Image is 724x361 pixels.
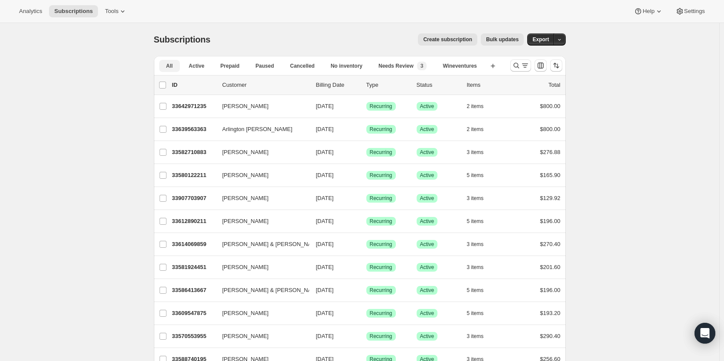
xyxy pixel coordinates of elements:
[172,217,215,226] p: 33612890211
[172,81,215,89] p: ID
[172,332,215,341] p: 33570553955
[642,8,654,15] span: Help
[222,148,269,157] span: [PERSON_NAME]
[467,284,493,296] button: 5 items
[54,8,93,15] span: Subscriptions
[540,149,561,155] span: $276.88
[370,264,392,271] span: Recurring
[222,240,322,249] span: [PERSON_NAME] & [PERSON_NAME]
[316,81,359,89] p: Billing Date
[420,264,434,271] span: Active
[467,241,484,248] span: 3 items
[467,100,493,112] button: 2 items
[684,8,705,15] span: Settings
[467,192,493,204] button: 3 items
[222,309,269,318] span: [PERSON_NAME]
[217,306,304,320] button: [PERSON_NAME]
[420,195,434,202] span: Active
[172,102,215,111] p: 33642971235
[550,59,562,72] button: Sort the results
[316,172,334,178] span: [DATE]
[420,103,434,110] span: Active
[316,241,334,247] span: [DATE]
[105,8,118,15] span: Tools
[366,81,410,89] div: Type
[467,81,510,89] div: Items
[217,168,304,182] button: [PERSON_NAME]
[217,122,304,136] button: Arlington [PERSON_NAME]
[420,149,434,156] span: Active
[172,194,215,203] p: 33907703907
[316,126,334,132] span: [DATE]
[467,330,493,342] button: 3 items
[695,323,715,344] div: Open Intercom Messenger
[316,333,334,339] span: [DATE]
[172,125,215,134] p: 33639563363
[420,287,434,294] span: Active
[481,33,524,46] button: Bulk updates
[540,241,561,247] span: $270.40
[172,240,215,249] p: 33614069859
[532,36,549,43] span: Export
[154,35,211,44] span: Subscriptions
[670,5,710,17] button: Settings
[540,195,561,201] span: $129.92
[331,62,362,69] span: No inventory
[467,195,484,202] span: 3 items
[316,195,334,201] span: [DATE]
[217,260,304,274] button: [PERSON_NAME]
[217,99,304,113] button: [PERSON_NAME]
[316,149,334,155] span: [DATE]
[172,100,561,112] div: 33642971235[PERSON_NAME][DATE]SuccessRecurringSuccessActive2 items$800.00
[159,74,205,83] button: More views
[510,59,531,72] button: Search and filter results
[540,264,561,270] span: $201.60
[467,123,493,135] button: 2 items
[421,62,424,69] span: 3
[418,33,477,46] button: Create subscription
[370,195,392,202] span: Recurring
[166,62,173,69] span: All
[172,171,215,180] p: 33580122211
[540,310,561,316] span: $193.20
[316,310,334,316] span: [DATE]
[467,146,493,158] button: 3 items
[443,62,477,69] span: Wineventures
[217,237,304,251] button: [PERSON_NAME] & [PERSON_NAME]
[540,218,561,224] span: $196.00
[486,36,519,43] span: Bulk updates
[189,62,204,69] span: Active
[467,103,484,110] span: 2 items
[172,284,561,296] div: 33586413667[PERSON_NAME] & [PERSON_NAME][DATE]SuccessRecurringSuccessActive5 items$196.00
[222,263,269,272] span: [PERSON_NAME]
[172,286,215,295] p: 33586413667
[467,310,484,317] span: 5 items
[222,81,309,89] p: Customer
[535,59,547,72] button: Customize table column order and visibility
[172,309,215,318] p: 33609547875
[172,261,561,273] div: 33581924451[PERSON_NAME][DATE]SuccessRecurringSuccessActive3 items$201.60
[316,264,334,270] span: [DATE]
[370,126,392,133] span: Recurring
[467,215,493,227] button: 5 items
[222,125,293,134] span: Arlington [PERSON_NAME]
[172,307,561,319] div: 33609547875[PERSON_NAME][DATE]SuccessRecurringSuccessActive5 items$193.20
[217,214,304,228] button: [PERSON_NAME]
[540,172,561,178] span: $165.90
[540,103,561,109] span: $800.00
[370,172,392,179] span: Recurring
[222,194,269,203] span: [PERSON_NAME]
[540,333,561,339] span: $290.40
[172,81,561,89] div: IDCustomerBilling DateTypeStatusItemsTotal
[14,5,47,17] button: Analytics
[370,310,392,317] span: Recurring
[370,103,392,110] span: Recurring
[172,238,561,250] div: 33614069859[PERSON_NAME] & [PERSON_NAME][DATE]SuccessRecurringSuccessActive3 items$270.40
[467,218,484,225] span: 5 items
[417,81,460,89] p: Status
[420,172,434,179] span: Active
[467,238,493,250] button: 3 items
[423,36,472,43] span: Create subscription
[420,218,434,225] span: Active
[172,263,215,272] p: 33581924451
